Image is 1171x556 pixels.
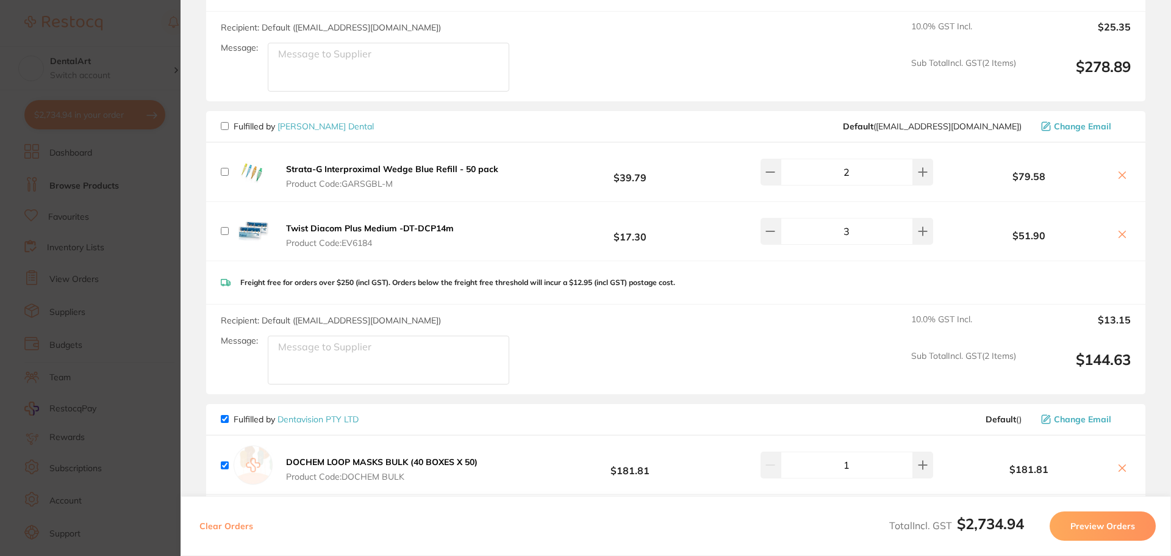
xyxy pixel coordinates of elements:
[911,351,1016,385] span: Sub Total Incl. GST ( 2 Items)
[949,464,1109,475] b: $181.81
[234,121,374,131] p: Fulfilled by
[1037,121,1131,132] button: Change Email
[1026,21,1131,48] output: $25.35
[911,314,1016,341] span: 10.0 % GST Incl.
[843,121,873,132] b: Default
[1026,314,1131,341] output: $13.15
[221,43,258,53] label: Message:
[234,414,359,424] p: Fulfilled by
[889,519,1024,532] span: Total Incl. GST
[221,336,258,346] label: Message:
[282,457,481,482] button: DOCHEM LOOP MASKS BULK (40 BOXES X 50) Product Code:DOCHEM BULK
[949,230,1109,241] b: $51.90
[1026,351,1131,385] output: $144.63
[911,58,1016,92] span: Sub Total Incl. GST ( 2 Items)
[986,414,1016,425] b: Default
[1054,121,1111,131] span: Change Email
[278,414,359,425] a: Dentavision PTY LTD
[539,220,721,242] b: $17.30
[286,223,454,234] b: Twist Diacom Plus Medium -DT-DCP14m
[911,21,1016,48] span: 10.0 % GST Incl.
[221,22,441,33] span: Recipient: Default ( [EMAIL_ADDRESS][DOMAIN_NAME] )
[221,315,441,326] span: Recipient: Default ( [EMAIL_ADDRESS][DOMAIN_NAME] )
[286,164,498,175] b: Strata-G Interproximal Wedge Blue Refill - 50 pack
[286,472,478,482] span: Product Code: DOCHEM BULK
[1026,58,1131,92] output: $278.89
[286,457,478,468] b: DOCHEM LOOP MASKS BULK (40 BOXES X 50)
[278,121,374,132] a: [PERSON_NAME] Dental
[957,514,1024,533] b: $2,734.94
[1037,414,1131,425] button: Change Email
[986,414,1022,424] span: ( )
[286,179,498,189] span: Product Code: GARSGBL-M
[949,171,1109,182] b: $79.58
[1050,511,1156,541] button: Preview Orders
[843,121,1022,131] span: sales@piksters.com
[282,223,457,248] button: Twist Diacom Plus Medium -DT-DCP14m Product Code:EV6184
[240,278,675,287] p: Freight free for orders over $250 (incl GST). Orders below the freight free threshold will incur ...
[282,164,502,189] button: Strata-G Interproximal Wedge Blue Refill - 50 pack Product Code:GARSGBL-M
[539,161,721,183] b: $39.79
[234,446,273,485] img: empty.jpg
[234,212,273,251] img: bTUzMTI4bg
[196,511,257,541] button: Clear Orders
[539,454,721,477] b: $181.81
[234,153,273,192] img: YWR4MjYyZw
[1054,414,1111,424] span: Change Email
[286,238,454,248] span: Product Code: EV6184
